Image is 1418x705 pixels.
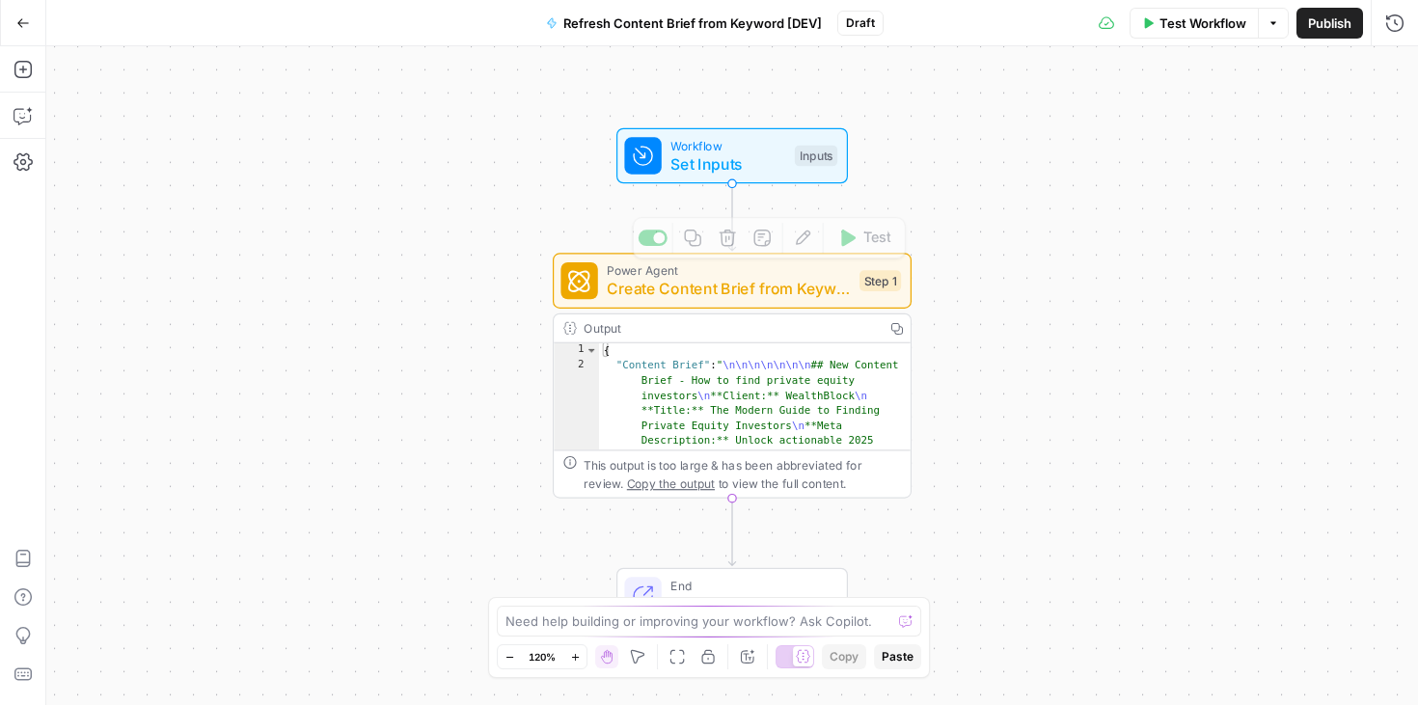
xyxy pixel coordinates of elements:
span: Draft [846,14,875,32]
span: Create Content Brief from Keyword - Fork [607,278,850,301]
span: End [670,576,828,594]
span: Test [863,228,891,249]
button: Refresh Content Brief from Keyword [DEV] [534,8,833,39]
span: Copy [830,648,859,665]
span: 120% [529,649,556,664]
button: Test Workflow [1130,8,1258,39]
span: Paste [882,648,914,665]
span: Workflow [670,136,785,154]
div: EndOutput [553,568,912,624]
button: Copy [822,644,866,669]
span: Copy the output [627,476,715,490]
div: This output is too large & has been abbreviated for review. to view the full content. [584,455,901,492]
div: Step 1 [859,270,901,291]
div: Output [584,319,875,338]
button: Paste [874,644,921,669]
div: WorkflowSet InputsInputs [553,128,912,184]
div: Inputs [795,146,837,167]
span: Refresh Content Brief from Keyword [DEV] [563,14,822,33]
div: 1 [554,343,599,359]
span: Output [670,592,828,615]
button: Test [829,223,900,253]
span: Power Agent [607,261,850,280]
button: Publish [1296,8,1363,39]
div: Power AgentCreate Content Brief from Keyword - ForkStep 1TestOutput{ "Content Brief":"\n\n\n\n\n\... [553,253,912,498]
span: Set Inputs [670,152,785,176]
span: Publish [1308,14,1351,33]
span: Toggle code folding, rows 1 through 3 [586,343,598,359]
span: Test Workflow [1159,14,1246,33]
g: Edge from step_1 to end [728,499,735,566]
